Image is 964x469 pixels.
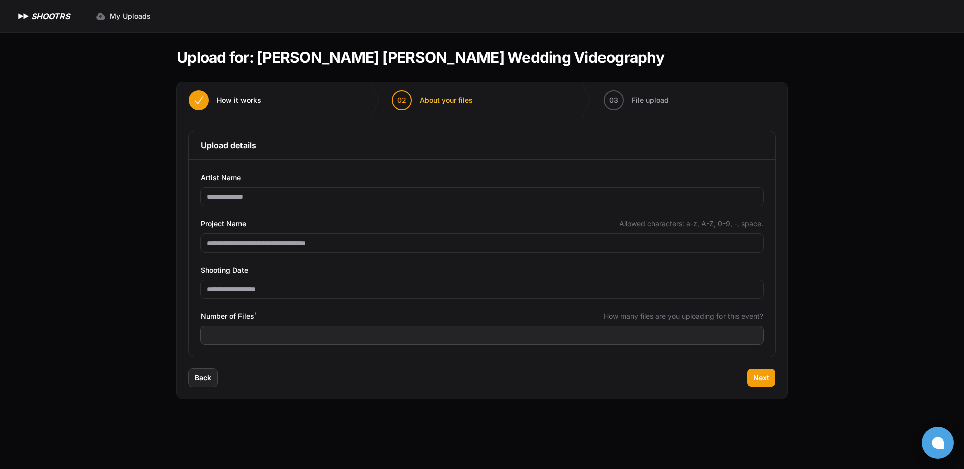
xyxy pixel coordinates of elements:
span: 03 [609,95,618,105]
button: Open chat window [922,427,954,459]
span: Project Name [201,218,246,230]
span: Allowed characters: a-z, A-Z, 0-9, -, space. [619,219,763,229]
button: Back [189,369,217,387]
span: Back [195,373,211,383]
button: 03 File upload [591,82,681,119]
span: Shooting Date [201,264,248,276]
button: How it works [177,82,273,119]
span: File upload [632,95,669,105]
h1: SHOOTRS [31,10,70,22]
h3: Upload details [201,139,763,151]
button: Next [747,369,775,387]
span: Next [753,373,769,383]
a: My Uploads [90,7,157,25]
span: About your files [420,95,473,105]
span: How many files are you uploading for this event? [604,311,763,321]
a: SHOOTRS SHOOTRS [16,10,70,22]
span: 02 [397,95,406,105]
span: Number of Files [201,310,257,322]
span: Artist Name [201,172,241,184]
span: My Uploads [110,11,151,21]
span: How it works [217,95,261,105]
button: 02 About your files [380,82,485,119]
img: SHOOTRS [16,10,31,22]
h1: Upload for: [PERSON_NAME] [PERSON_NAME] Wedding Videography [177,48,664,66]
